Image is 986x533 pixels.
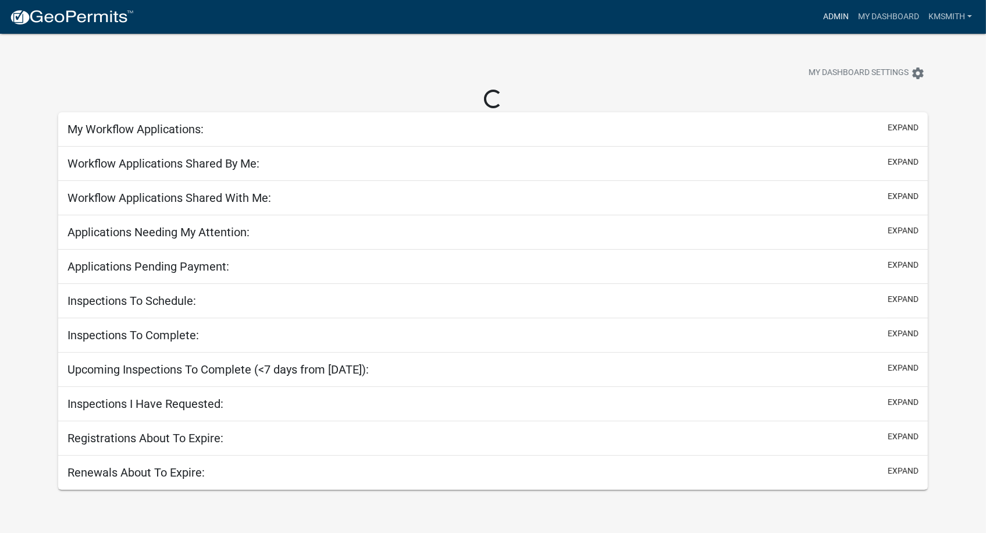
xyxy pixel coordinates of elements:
[809,66,909,80] span: My Dashboard Settings
[67,260,229,273] h5: Applications Pending Payment:
[888,293,919,305] button: expand
[888,225,919,237] button: expand
[853,6,924,28] a: My Dashboard
[888,156,919,168] button: expand
[67,294,196,308] h5: Inspections To Schedule:
[818,6,853,28] a: Admin
[67,363,369,376] h5: Upcoming Inspections To Complete (<7 days from [DATE]):
[888,362,919,374] button: expand
[888,465,919,477] button: expand
[924,6,977,28] a: kmsmith
[67,157,259,170] h5: Workflow Applications Shared By Me:
[888,396,919,408] button: expand
[67,397,223,411] h5: Inspections I Have Requested:
[67,122,204,136] h5: My Workflow Applications:
[888,190,919,202] button: expand
[67,191,271,205] h5: Workflow Applications Shared With Me:
[888,259,919,271] button: expand
[888,122,919,134] button: expand
[67,466,205,479] h5: Renewals About To Expire:
[888,328,919,340] button: expand
[799,62,934,84] button: My Dashboard Settingssettings
[67,328,199,342] h5: Inspections To Complete:
[888,431,919,443] button: expand
[911,66,925,80] i: settings
[67,431,223,445] h5: Registrations About To Expire:
[67,225,250,239] h5: Applications Needing My Attention:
